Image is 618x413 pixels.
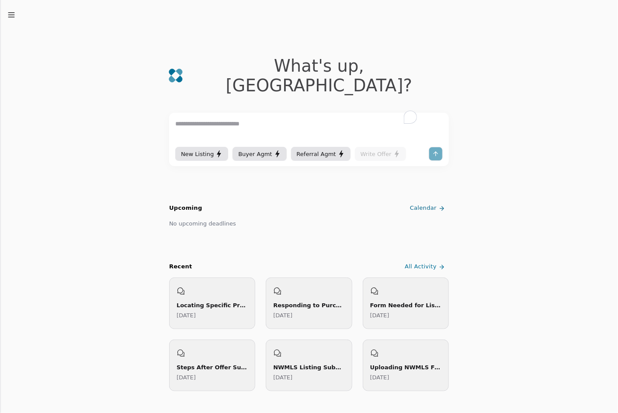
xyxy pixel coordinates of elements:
time: Tuesday, May 13, 2025 at 5:02:37 AM [273,374,292,381]
div: Responding to Purchase Offers [273,301,344,310]
span: Referral Agmt [297,149,336,159]
div: No upcoming deadlines [169,219,236,228]
span: All Activity [405,262,437,271]
a: Steps After Offer Submission[DATE] [169,340,255,391]
div: NWMLS Listing Submission Deadlines [273,363,344,372]
a: Calendar [408,201,449,215]
div: Form Needed for Listing Price Change [370,301,441,310]
a: All Activity [403,260,449,274]
h2: Upcoming [169,204,202,213]
a: NWMLS Listing Submission Deadlines[DATE] [266,340,352,391]
span: Calendar [410,204,437,213]
a: Uploading NWMLS Form 10 Instructions[DATE] [363,340,449,391]
time: Wednesday, May 28, 2025 at 5:42:26 PM [370,312,389,319]
time: Monday, May 12, 2025 at 9:21:27 PM [370,374,389,381]
button: Buyer Agmt [233,147,286,161]
button: New Listing [175,147,228,161]
a: Form Needed for Listing Price Change[DATE] [363,278,449,329]
img: logo [168,68,183,83]
div: Locating Specific Property Listing [177,301,248,310]
div: What's up , [GEOGRAPHIC_DATA] ? [190,56,448,95]
div: Recent [169,262,192,271]
button: Referral Agmt [291,147,351,161]
time: Thursday, May 15, 2025 at 10:11:46 PM [177,374,196,381]
div: Uploading NWMLS Form 10 Instructions [370,363,441,372]
time: Saturday, May 31, 2025 at 5:37:00 PM [177,312,196,319]
div: New Listing [181,149,222,159]
div: Steps After Offer Submission [177,363,248,372]
span: Buyer Agmt [238,149,272,159]
time: Friday, May 30, 2025 at 8:52:46 PM [273,312,292,319]
a: Locating Specific Property Listing[DATE] [169,278,255,329]
textarea: To enrich screen reader interactions, please activate Accessibility in Grammarly extension settings [175,119,443,145]
a: Responding to Purchase Offers[DATE] [266,278,352,329]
